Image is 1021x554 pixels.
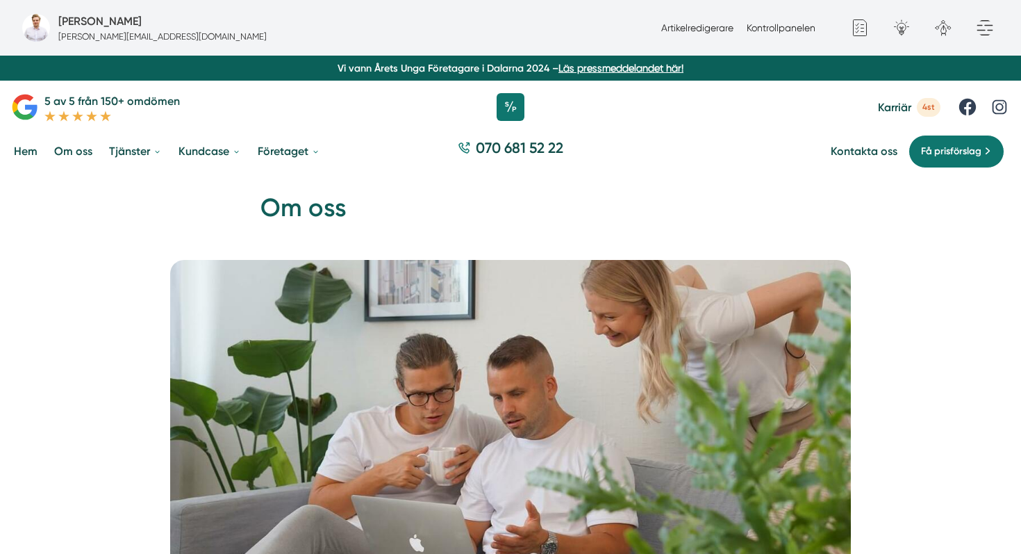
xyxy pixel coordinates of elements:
h1: Om oss [260,191,761,236]
p: Vi vann Årets Unga Företagare i Dalarna 2024 – [6,61,1015,75]
a: Tjänster [106,133,165,169]
img: foretagsbild-pa-smartproduktion-en-webbyraer-i-dalarnas-lan.jpg [22,14,50,42]
a: 070 681 52 22 [452,138,569,165]
a: Få prisförslag [908,135,1004,168]
a: Företaget [255,133,323,169]
span: Karriär [878,101,911,114]
p: 5 av 5 från 150+ omdömen [44,92,180,110]
a: Artikelredigerare [661,22,733,33]
a: Kontakta oss [831,145,897,158]
a: Om oss [51,133,95,169]
span: 4st [917,98,940,117]
span: 070 681 52 22 [476,138,563,158]
p: [PERSON_NAME][EMAIL_ADDRESS][DOMAIN_NAME] [58,30,267,43]
a: Läs pressmeddelandet här! [558,63,683,74]
a: Hem [11,133,40,169]
a: Kontrollpanelen [747,22,815,33]
a: Kundcase [176,133,244,169]
h5: Administratör [58,13,142,30]
span: Få prisförslag [921,144,981,159]
a: Karriär 4st [878,98,940,117]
